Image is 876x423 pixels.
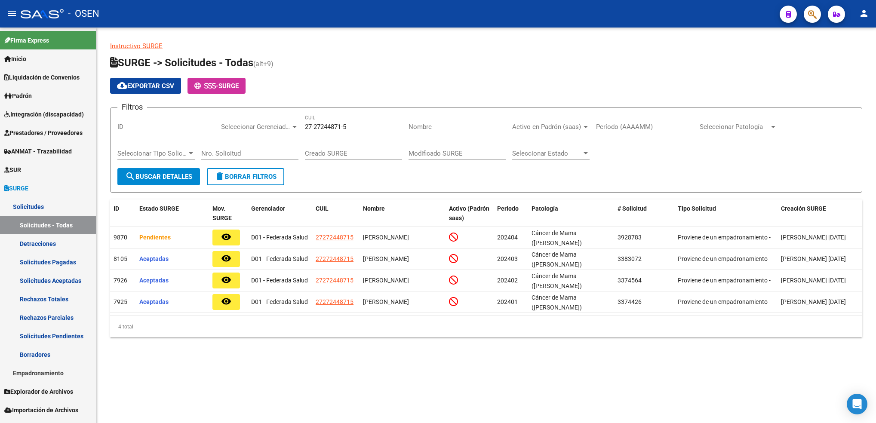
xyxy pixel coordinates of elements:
[4,110,84,119] span: Integración (discapacidad)
[4,91,32,101] span: Padrón
[7,8,17,18] mat-icon: menu
[117,101,147,113] h3: Filtros
[312,199,360,228] datatable-header-cell: CUIL
[251,255,308,262] span: D01 - Federada Salud
[218,82,239,90] span: SURGE
[497,234,518,241] span: 202404
[781,277,846,284] span: [PERSON_NAME] [DATE]
[117,168,200,185] button: Buscar Detalles
[449,205,489,222] span: Activo (Padrón saas)
[139,277,169,284] span: Aceptadas
[316,205,329,212] span: CUIL
[363,255,409,262] span: [PERSON_NAME]
[4,147,72,156] span: ANMAT - Trazabilidad
[497,205,519,212] span: Periodo
[532,205,558,212] span: Patología
[209,199,248,228] datatable-header-cell: Mov. SURGE
[494,199,528,228] datatable-header-cell: Periodo
[4,165,21,175] span: SUR
[114,277,127,284] span: 7926
[117,150,187,157] span: Seleccionar Tipo Solicitud
[618,298,642,305] span: 3374426
[139,234,171,241] span: Pendientes
[4,184,28,193] span: SURGE
[125,171,135,181] mat-icon: search
[316,234,353,241] span: 27272448715
[316,277,353,284] span: 27272448715
[110,316,862,337] div: 4 total
[110,78,181,94] button: Exportar CSV
[781,234,846,241] span: [PERSON_NAME] [DATE]
[212,205,232,222] span: Mov. SURGE
[363,205,385,212] span: Nombre
[251,298,308,305] span: D01 - Federada Salud
[4,128,83,138] span: Prestadores / Proveedores
[512,150,582,157] span: Seleccionar Estado
[618,205,647,212] span: # Solicitud
[497,277,518,284] span: 202402
[363,277,409,284] span: [PERSON_NAME]
[781,298,846,305] span: [PERSON_NAME] [DATE]
[110,199,136,228] datatable-header-cell: ID
[497,298,518,305] span: 202401
[674,199,778,228] datatable-header-cell: Tipo Solicitud
[678,277,771,284] span: Proviene de un empadronamiento -
[114,255,127,262] span: 8105
[114,205,119,212] span: ID
[700,123,769,131] span: Seleccionar Patología
[221,275,231,285] mat-icon: remove_red_eye
[110,42,163,50] a: Instructivo SURGE
[221,123,291,131] span: Seleccionar Gerenciador
[221,232,231,242] mat-icon: remove_red_eye
[125,173,192,181] span: Buscar Detalles
[781,255,846,262] span: [PERSON_NAME] [DATE]
[847,394,867,414] div: Open Intercom Messenger
[4,387,73,396] span: Explorador de Archivos
[117,82,174,90] span: Exportar CSV
[221,253,231,264] mat-icon: remove_red_eye
[497,255,518,262] span: 202403
[678,255,771,262] span: Proviene de un empadronamiento -
[532,273,582,289] span: Cáncer de Mama ([PERSON_NAME])
[194,82,218,90] span: -
[532,230,582,246] span: Cáncer de Mama ([PERSON_NAME])
[114,234,127,241] span: 9870
[215,171,225,181] mat-icon: delete
[363,298,409,305] span: [PERSON_NAME]
[248,199,312,228] datatable-header-cell: Gerenciador
[678,234,771,241] span: Proviene de un empadronamiento -
[363,234,409,241] span: [PERSON_NAME]
[316,255,353,262] span: 27272448715
[446,199,494,228] datatable-header-cell: Activo (Padrón saas)
[618,255,642,262] span: 3383072
[139,298,169,305] span: Aceptadas
[139,255,169,262] span: Aceptadas
[251,205,285,212] span: Gerenciador
[360,199,446,228] datatable-header-cell: Nombre
[678,205,716,212] span: Tipo Solicitud
[136,199,209,228] datatable-header-cell: Estado SURGE
[251,234,308,241] span: D01 - Federada Salud
[528,199,614,228] datatable-header-cell: Patología
[618,234,642,241] span: 3928783
[4,36,49,45] span: Firma Express
[678,298,771,305] span: Proviene de un empadronamiento -
[251,277,308,284] span: D01 - Federada Salud
[781,205,826,212] span: Creación SURGE
[68,4,99,23] span: - OSEN
[110,57,253,69] span: SURGE -> Solicitudes - Todas
[117,80,127,91] mat-icon: cloud_download
[215,173,277,181] span: Borrar Filtros
[859,8,869,18] mat-icon: person
[253,60,274,68] span: (alt+9)
[614,199,674,228] datatable-header-cell: # Solicitud
[221,296,231,307] mat-icon: remove_red_eye
[4,73,80,82] span: Liquidación de Convenios
[139,205,179,212] span: Estado SURGE
[512,123,582,131] span: Activo en Padrón (saas)
[618,277,642,284] span: 3374564
[4,405,78,415] span: Importación de Archivos
[532,294,582,311] span: Cáncer de Mama ([PERSON_NAME])
[207,168,284,185] button: Borrar Filtros
[316,298,353,305] span: 27272448715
